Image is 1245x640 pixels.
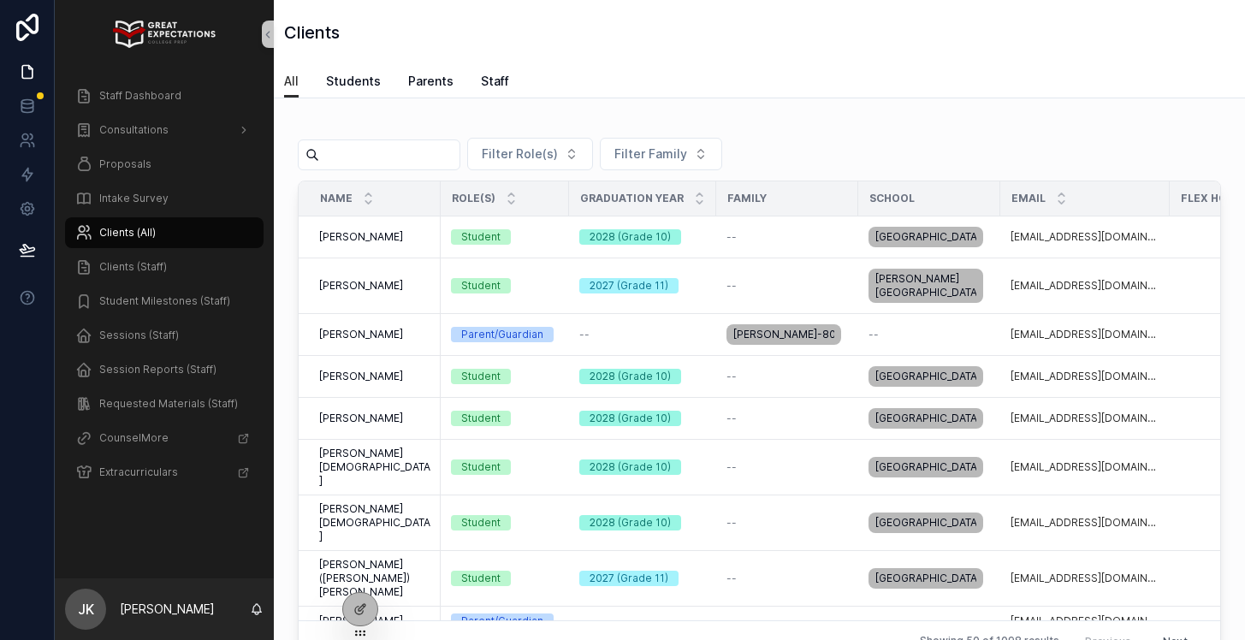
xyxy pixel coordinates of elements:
button: Select Button [467,138,593,170]
a: [EMAIL_ADDRESS][DOMAIN_NAME] [1011,516,1159,530]
span: Parents [408,73,454,90]
div: 2027 (Grade 11) [590,571,668,586]
h1: Clients [284,21,340,44]
span: Filter Family [614,145,687,163]
a: Student Milestones (Staff) [65,286,264,317]
span: Graduation Year [580,192,684,205]
span: [GEOGRAPHIC_DATA] [875,572,976,585]
a: Parent/Guardian [451,613,559,629]
a: [EMAIL_ADDRESS][DOMAIN_NAME] [1011,460,1159,474]
a: -- [869,614,990,628]
a: Student [451,229,559,245]
a: [PERSON_NAME][DEMOGRAPHIC_DATA] [319,502,430,543]
a: [EMAIL_ADDRESS][DOMAIN_NAME] [1011,572,1159,585]
span: [GEOGRAPHIC_DATA] [875,370,976,383]
a: 2028 (Grade 10) [579,411,706,426]
a: [EMAIL_ADDRESS][DOMAIN_NAME] [1011,370,1159,383]
span: Students [326,73,381,90]
div: scrollable content [55,68,274,510]
a: -- [726,370,848,383]
span: Staff Dashboard [99,89,181,103]
a: [GEOGRAPHIC_DATA] [869,223,990,251]
a: Staff Dashboard [65,80,264,111]
span: Sessions (Staff) [99,329,179,342]
span: -- [726,279,737,293]
span: -- [726,460,737,474]
a: -- [726,279,848,293]
span: School [869,192,915,205]
a: [PERSON_NAME] [319,412,430,425]
span: [PERSON_NAME][GEOGRAPHIC_DATA] [875,272,976,299]
span: -- [726,370,737,383]
a: Clients (Staff) [65,252,264,282]
span: Name [320,192,353,205]
a: 2028 (Grade 10) [579,459,706,475]
a: Proposals [65,149,264,180]
a: Parent/Guardian [451,327,559,342]
div: Student [461,571,501,586]
span: Consultations [99,123,169,137]
span: Family [727,192,767,205]
a: Students [326,66,381,100]
a: [EMAIL_ADDRESS][DOMAIN_NAME] [1011,412,1159,425]
a: [GEOGRAPHIC_DATA] [869,509,990,536]
a: [EMAIL_ADDRESS][DOMAIN_NAME] [1011,279,1159,293]
a: [PERSON_NAME]-805 [726,321,848,348]
span: [PERSON_NAME] ([PERSON_NAME]) [PERSON_NAME] [319,558,430,599]
span: [PERSON_NAME] [319,370,403,383]
a: -- [726,412,848,425]
span: Filter Role(s) [482,145,558,163]
a: 2028 (Grade 10) [579,515,706,530]
div: Student [461,278,501,293]
a: [PERSON_NAME][DEMOGRAPHIC_DATA] [319,447,430,488]
a: 2028 (Grade 10) [579,229,706,245]
a: Student [451,411,559,426]
a: [EMAIL_ADDRESS][DOMAIN_NAME] [1011,230,1159,244]
span: [PERSON_NAME] [319,614,403,628]
a: Staff [481,66,509,100]
span: [PERSON_NAME] [319,328,403,341]
span: -- [726,614,737,628]
div: 2028 (Grade 10) [590,515,671,530]
span: [GEOGRAPHIC_DATA] [875,230,976,244]
a: [PERSON_NAME] [319,370,430,383]
a: [EMAIL_ADDRESS][DOMAIN_NAME] [1011,614,1159,628]
span: JK [78,599,94,619]
a: [GEOGRAPHIC_DATA] [869,405,990,432]
a: 2027 (Grade 11) [579,278,706,293]
a: -- [579,328,706,341]
span: Requested Materials (Staff) [99,397,238,411]
span: -- [579,328,590,341]
span: -- [579,614,590,628]
span: Student Milestones (Staff) [99,294,230,308]
a: Student [451,369,559,384]
span: -- [726,412,737,425]
a: [GEOGRAPHIC_DATA] [869,565,990,592]
a: [GEOGRAPHIC_DATA] [869,363,990,390]
span: [PERSON_NAME] [319,412,403,425]
a: [PERSON_NAME] [319,279,430,293]
a: CounselMore [65,423,264,453]
a: [EMAIL_ADDRESS][DOMAIN_NAME] [1011,328,1159,341]
a: Extracurriculars [65,457,264,488]
a: Student [451,278,559,293]
span: [PERSON_NAME] [319,230,403,244]
span: -- [869,328,879,341]
span: Email [1011,192,1046,205]
span: [GEOGRAPHIC_DATA] [875,516,976,530]
a: Student [451,571,559,586]
span: Extracurriculars [99,465,178,479]
span: Session Reports (Staff) [99,363,216,376]
a: Student [451,515,559,530]
div: 2028 (Grade 10) [590,459,671,475]
span: Staff [481,73,509,90]
div: Parent/Guardian [461,327,543,342]
a: All [284,66,299,98]
div: 2028 (Grade 10) [590,411,671,426]
p: [PERSON_NAME] [120,601,215,618]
